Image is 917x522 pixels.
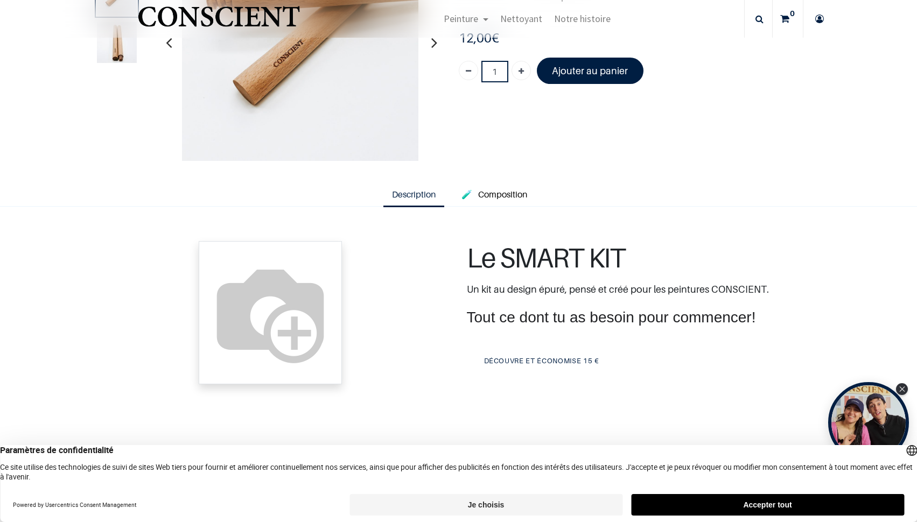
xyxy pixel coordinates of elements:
[478,189,527,200] span: Composition
[459,30,499,46] b: €
[552,65,628,76] font: Ajouter au panier
[459,30,492,46] span: 12,00
[828,382,909,463] div: Tolstoy bubble widget
[787,8,797,19] sup: 0
[199,241,342,384] img: kit%20peinture.jpg
[392,189,436,200] span: Description
[467,282,828,297] p: Un kit au design épuré, pensé et créé pour les peintures CONSCIENT.
[9,9,41,41] button: Open chat widget
[512,61,531,80] a: Ajouter
[467,347,617,375] a: DÉCOUVRE ET ÉCONOMISE 15 €
[828,382,909,463] div: Open Tolstoy widget
[459,61,478,80] a: Supprimer
[828,382,909,463] div: Open Tolstoy
[467,243,828,272] h1: Le SMART KIT
[537,58,644,84] a: Ajouter au panier
[752,309,756,326] span: !
[461,189,472,200] span: 🧪
[896,383,908,395] div: Close Tolstoy widget
[444,12,478,25] span: Peinture
[467,309,752,326] span: Tout ce dont tu as besoin pour commencer
[554,12,611,25] span: Notre histoire
[500,12,542,25] span: Nettoyant
[97,22,137,65] img: Product image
